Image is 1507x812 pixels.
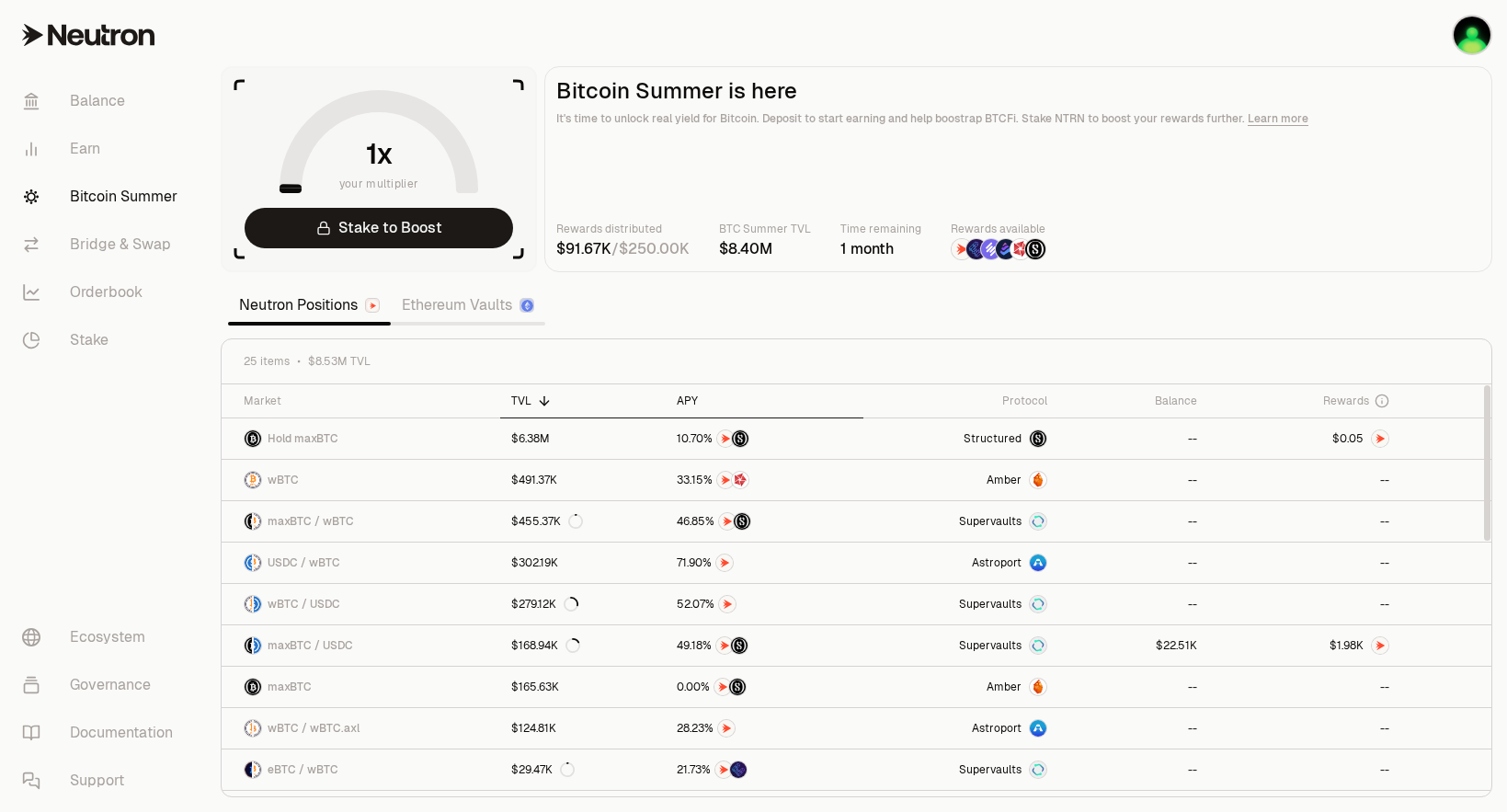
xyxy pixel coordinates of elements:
[677,554,851,572] button: NTRN
[268,514,354,529] span: maxBTC / wBTC
[1058,584,1208,624] a: --
[1208,501,1400,542] a: --
[222,460,500,500] a: wBTC LogowBTC
[254,596,261,612] img: USDC Logo
[677,471,851,489] button: NTRNMars Fragments
[981,239,1001,259] img: Solv Points
[222,625,500,666] a: maxBTC LogoUSDC LogomaxBTC / USDC
[1058,749,1208,790] a: --
[1323,394,1369,408] span: Rewards
[729,679,746,695] img: Structured Points
[863,418,1058,459] a: StructuredmaxBTC
[1372,430,1388,447] img: NTRN Logo
[245,555,252,571] img: USDC Logo
[245,208,513,248] a: Stake to Boost
[245,679,261,695] img: maxBTC Logo
[1010,239,1031,259] img: Mars Fragments
[1030,761,1046,778] img: Supervaults
[511,514,583,529] div: $455.37K
[1208,708,1400,749] a: --
[719,596,736,612] img: NTRN
[840,238,921,260] div: 1 month
[863,625,1058,666] a: SupervaultsSupervaults
[863,749,1058,790] a: SupervaultsSupervaults
[863,584,1058,624] a: SupervaultsSupervaults
[1454,17,1490,53] img: KO
[7,173,199,221] a: Bitcoin Summer
[245,430,261,447] img: maxBTC Logo
[719,220,811,238] p: BTC Summer TVL
[7,221,199,269] a: Bridge & Swap
[254,720,261,737] img: wBTC.axl Logo
[1372,637,1388,654] img: NTRN Logo
[1030,430,1046,447] img: maxBTC
[951,220,1046,238] p: Rewards available
[1208,460,1400,500] a: --
[511,431,550,446] div: $6.38M
[717,430,734,447] img: NTRN
[268,762,338,777] span: eBTC / wBTC
[677,595,851,613] button: NTRN
[959,514,1022,529] span: Supervaults
[972,555,1022,570] span: Astroport
[391,287,545,324] a: Ethereum Vaults
[245,720,252,737] img: wBTC Logo
[367,300,379,312] img: Neutron Logo
[500,460,667,500] a: $491.37K
[718,720,735,737] img: NTRN
[268,638,353,653] span: maxBTC / USDC
[1208,749,1400,790] a: --
[222,708,500,749] a: wBTC LogowBTC.axl LogowBTC / wBTC.axl
[732,430,748,447] img: Structured Points
[959,597,1022,612] span: Supervaults
[1058,460,1208,500] a: --
[254,555,261,571] img: wBTC Logo
[666,749,862,790] a: NTRNEtherFi Points
[666,708,862,749] a: NTRN
[717,472,734,488] img: NTRN
[7,77,199,125] a: Balance
[734,513,750,530] img: Structured Points
[959,762,1022,777] span: Supervaults
[964,431,1022,446] span: Structured
[500,708,667,749] a: $124.81K
[500,418,667,459] a: $6.38M
[228,287,391,324] a: Neutron Positions
[666,584,862,624] a: NTRN
[245,596,252,612] img: wBTC Logo
[339,175,419,193] span: your multiplier
[987,680,1022,694] span: Amber
[244,354,290,369] span: 25 items
[245,513,252,530] img: maxBTC Logo
[719,513,736,530] img: NTRN
[863,543,1058,583] a: Astroport
[268,597,340,612] span: wBTC / USDC
[666,625,862,666] a: NTRNStructured Points
[959,638,1022,653] span: Supervaults
[1208,543,1400,583] a: --
[732,472,748,488] img: Mars Fragments
[840,220,921,238] p: Time remaining
[245,761,252,778] img: eBTC Logo
[511,680,559,694] div: $165.63K
[1030,679,1046,695] img: Amber
[1208,418,1400,459] a: NTRN Logo
[1208,625,1400,666] a: NTRN Logo
[966,239,987,259] img: EtherFi Points
[7,661,199,709] a: Governance
[245,637,252,654] img: maxBTC Logo
[222,584,500,624] a: wBTC LogoUSDC LogowBTC / USDC
[677,719,851,738] button: NTRN
[7,125,199,173] a: Earn
[222,749,500,790] a: eBTC LogowBTC LogoeBTC / wBTC
[1058,543,1208,583] a: --
[511,762,575,777] div: $29.47K
[996,239,1016,259] img: Bedrock Diamonds
[987,473,1022,487] span: Amber
[1030,472,1046,488] img: Amber
[268,431,338,446] span: Hold maxBTC
[511,721,556,736] div: $124.81K
[254,637,261,654] img: USDC Logo
[511,555,558,570] div: $302.19K
[245,472,261,488] img: wBTC Logo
